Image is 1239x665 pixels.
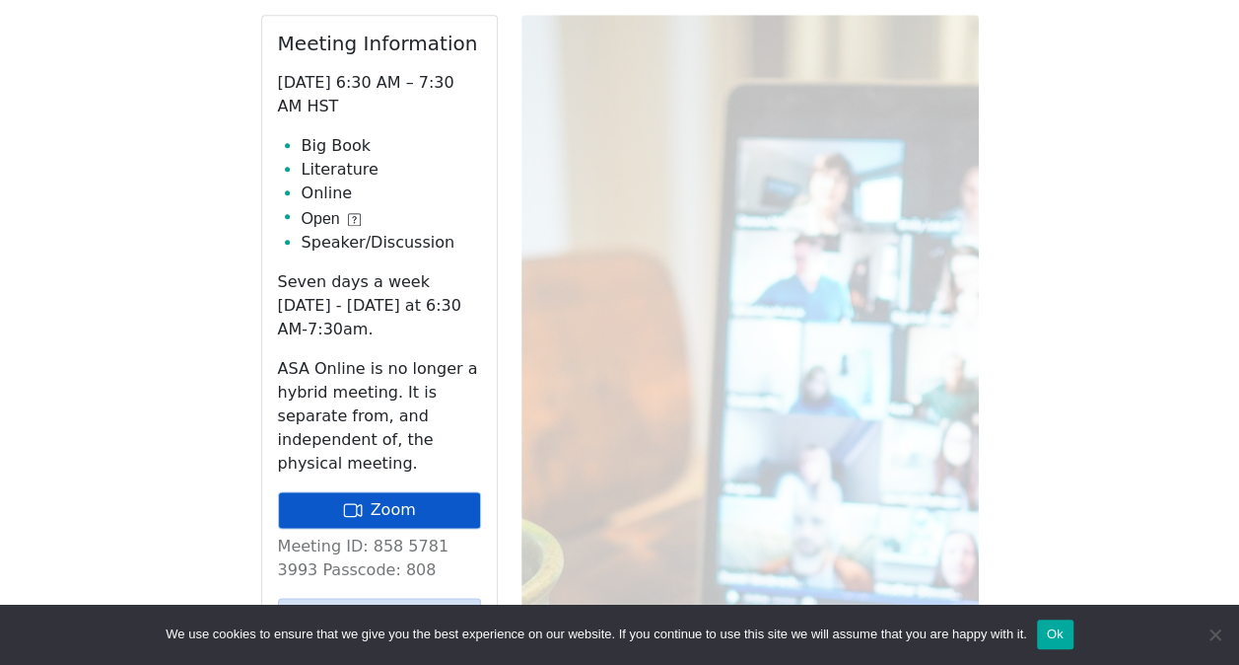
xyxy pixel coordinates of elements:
[302,207,340,231] span: Open
[278,598,481,635] a: Phone
[278,71,481,118] p: [DATE] 6:30 AM – 7:30 AM HST
[1037,620,1073,649] button: Ok
[302,134,481,158] li: Big Book
[1205,625,1224,644] span: No
[278,32,481,55] h2: Meeting Information
[278,357,481,476] p: ASA Online is no longer a hybrid meeting. It is separate from, and independent of, the physical m...
[302,231,481,255] li: Speaker/Discussion
[302,182,481,205] li: Online
[278,491,481,529] a: Zoom
[278,535,481,582] p: Meeting ID: 858 5781 3993 Passcode: 808
[302,158,481,182] li: Literature
[278,270,481,341] p: Seven days a week [DATE] - [DATE] at 6:30 AM-7:30am.
[166,625,1026,644] span: We use cookies to ensure that we give you the best experience on our website. If you continue to ...
[302,207,361,231] button: Open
